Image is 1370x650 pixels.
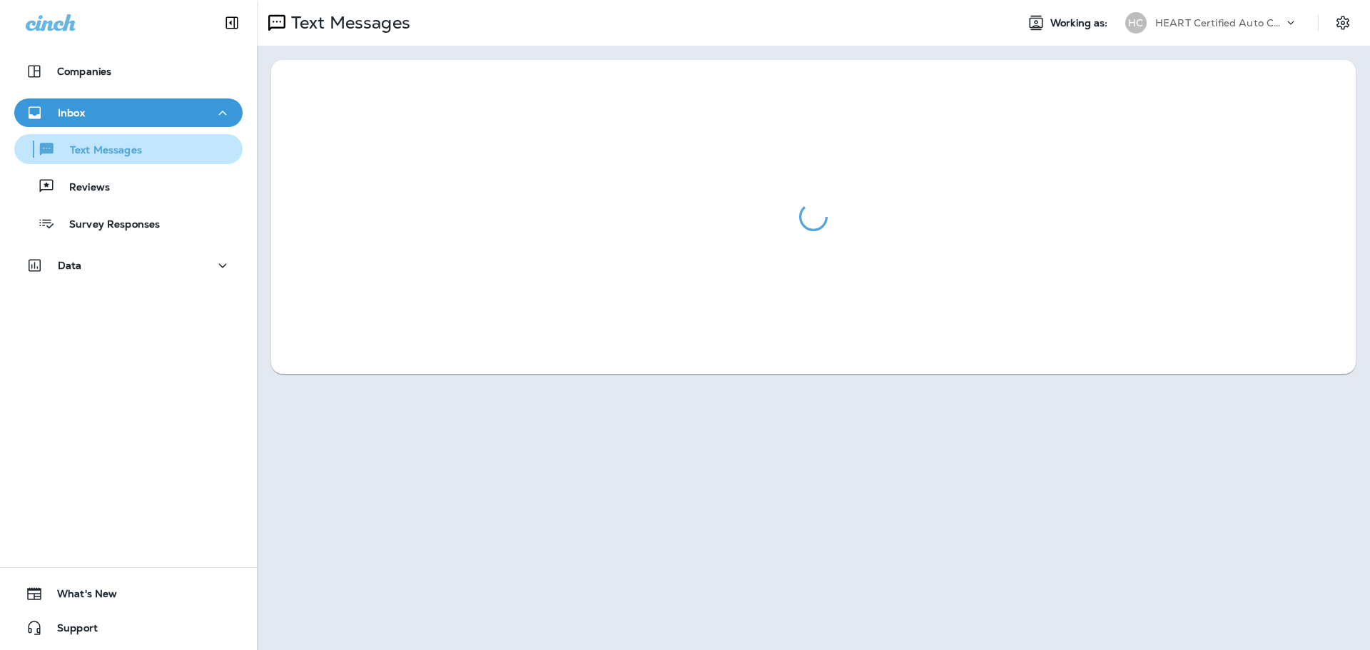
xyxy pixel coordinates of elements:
p: Text Messages [56,144,142,158]
button: Support [14,614,243,642]
p: Reviews [55,181,110,195]
button: Data [14,251,243,280]
div: HC [1125,12,1147,34]
button: Settings [1330,10,1356,36]
p: Survey Responses [55,218,160,232]
p: Inbox [58,107,85,118]
button: Text Messages [14,134,243,164]
p: Data [58,260,82,271]
p: Text Messages [285,12,410,34]
p: Companies [57,66,111,77]
button: What's New [14,579,243,608]
button: Collapse Sidebar [212,9,252,37]
button: Inbox [14,98,243,127]
button: Companies [14,57,243,86]
span: Working as: [1050,17,1111,29]
button: Reviews [14,171,243,201]
span: Support [43,622,98,639]
span: What's New [43,588,117,605]
button: Survey Responses [14,208,243,238]
p: HEART Certified Auto Care [1155,17,1284,29]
